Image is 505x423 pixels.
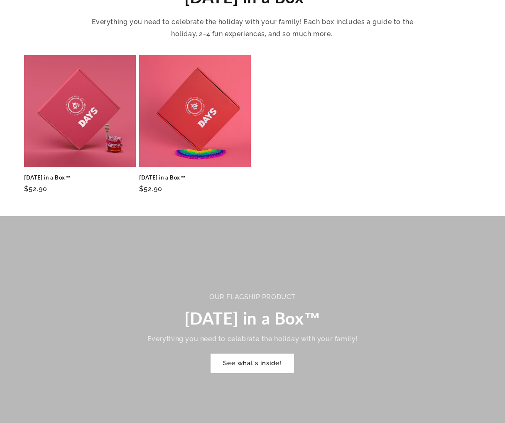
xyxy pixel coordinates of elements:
[147,291,358,303] div: Our flagship product
[24,55,481,201] ul: Slider
[24,174,136,181] a: [DATE] in a Box™
[211,354,294,373] a: See what's inside!
[184,308,321,328] span: [DATE] in a Box™
[147,335,358,343] span: Everything you need to celebrate the holiday with your family!
[91,16,414,40] p: Everything you need to celebrate the holiday with your family! Each box includes a guide to the h...
[139,174,251,181] a: [DATE] in a Box™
